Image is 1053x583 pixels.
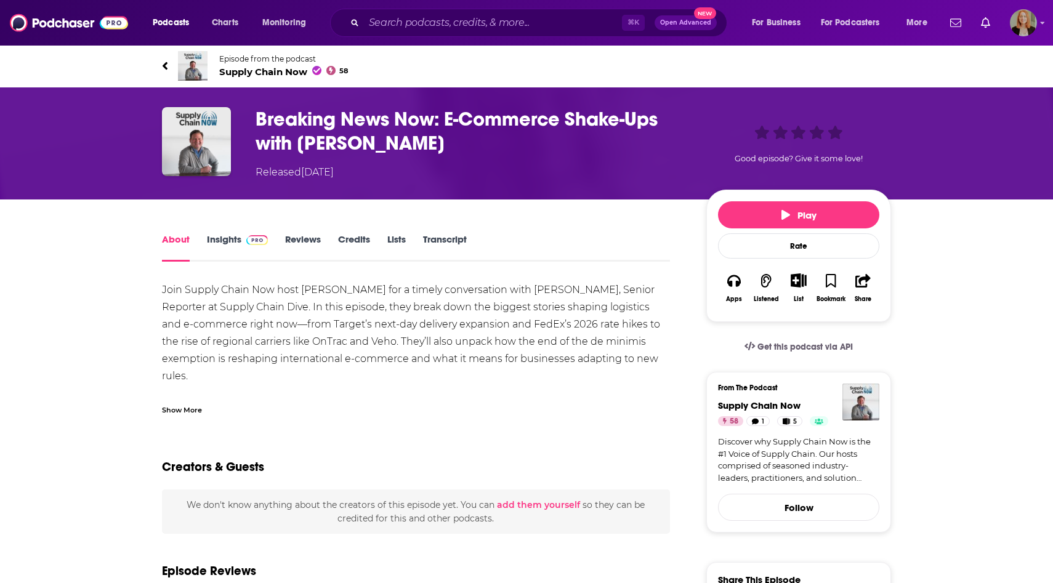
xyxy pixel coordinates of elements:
[246,235,268,245] img: Podchaser Pro
[423,233,467,262] a: Transcript
[976,12,995,33] a: Show notifications dropdown
[817,296,845,303] div: Bookmark
[262,14,306,31] span: Monitoring
[726,296,742,303] div: Apps
[718,384,869,392] h3: From The Podcast
[743,13,816,33] button: open menu
[285,233,321,262] a: Reviews
[781,209,817,221] span: Play
[794,295,804,303] div: List
[718,436,879,484] a: Discover why Supply Chain Now is the #1 Voice of Supply Chain. Our hosts comprised of seasoned in...
[339,68,348,74] span: 58
[178,51,208,81] img: Supply Chain Now
[204,13,246,33] a: Charts
[842,384,879,420] img: Supply Chain Now
[144,13,205,33] button: open menu
[497,500,580,510] button: add them yourself
[153,14,189,31] span: Podcasts
[207,233,268,262] a: InsightsPodchaser Pro
[757,342,853,352] span: Get this podcast via API
[718,265,750,310] button: Apps
[718,416,743,426] a: 58
[821,14,880,31] span: For Podcasters
[754,296,779,303] div: Listened
[906,14,927,31] span: More
[730,416,738,428] span: 58
[162,459,264,475] h2: Creators & Guests
[162,107,231,176] img: Breaking News Now: E-Commerce Shake-Ups with Max Garland
[622,15,645,31] span: ⌘ K
[655,15,717,30] button: Open AdvancedNew
[746,416,770,426] a: 1
[752,14,801,31] span: For Business
[338,233,370,262] a: Credits
[162,51,526,81] a: Supply Chain NowEpisode from the podcastSupply Chain Now58
[783,265,815,310] div: Show More ButtonList
[777,416,802,426] a: 5
[1010,9,1037,36] img: User Profile
[813,13,898,33] button: open menu
[750,265,782,310] button: Listened
[342,9,739,37] div: Search podcasts, credits, & more...
[898,13,943,33] button: open menu
[762,416,764,428] span: 1
[256,165,334,180] div: Released [DATE]
[660,20,711,26] span: Open Advanced
[815,265,847,310] button: Bookmark
[735,332,863,362] a: Get this podcast via API
[212,14,238,31] span: Charts
[718,400,801,411] a: Supply Chain Now
[694,7,716,19] span: New
[793,416,797,428] span: 5
[254,13,322,33] button: open menu
[187,499,645,524] span: We don't know anything about the creators of this episode yet . You can so they can be credited f...
[162,233,190,262] a: About
[718,494,879,521] button: Follow
[10,11,128,34] img: Podchaser - Follow, Share and Rate Podcasts
[855,296,871,303] div: Share
[219,66,348,78] span: Supply Chain Now
[162,563,256,579] h3: Episode Reviews
[364,13,622,33] input: Search podcasts, credits, & more...
[256,107,687,155] h1: Breaking News Now: E-Commerce Shake-Ups with Max Garland
[1010,9,1037,36] span: Logged in as emckenzie
[735,154,863,163] span: Good episode? Give it some love!
[718,201,879,228] button: Play
[945,12,966,33] a: Show notifications dropdown
[219,54,348,63] span: Episode from the podcast
[847,265,879,310] button: Share
[1010,9,1037,36] button: Show profile menu
[786,273,811,287] button: Show More Button
[718,233,879,259] div: Rate
[387,233,406,262] a: Lists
